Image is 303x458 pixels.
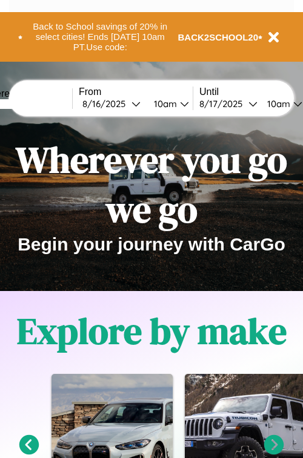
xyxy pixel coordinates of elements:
label: From [79,87,193,97]
h1: Explore by make [17,306,287,356]
button: Back to School savings of 20% in select cities! Ends [DATE] 10am PT.Use code: [22,18,178,56]
div: 8 / 16 / 2025 [82,98,132,110]
b: BACK2SCHOOL20 [178,32,259,42]
div: 10am [261,98,293,110]
button: 8/16/2025 [79,97,144,110]
div: 10am [148,98,180,110]
button: 10am [144,97,193,110]
div: 8 / 17 / 2025 [199,98,248,110]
